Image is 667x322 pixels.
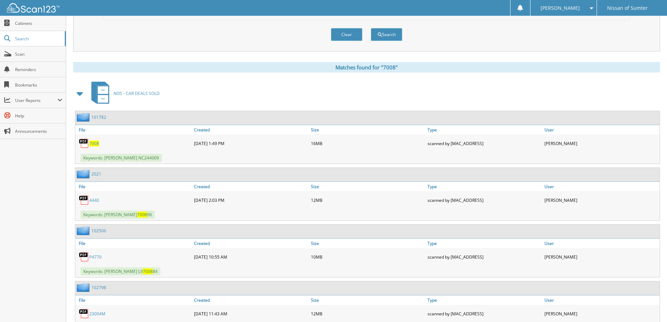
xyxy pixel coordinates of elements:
img: folder2.png [77,170,91,178]
span: [PERSON_NAME] [541,6,580,10]
span: Scan [15,51,62,57]
span: Keywords: [PERSON_NAME] 96 [81,211,155,219]
iframe: Chat Widget [632,288,667,322]
span: Keywords: [PERSON_NAME] NC244009 [81,154,162,162]
a: User [543,239,660,248]
span: 7008 [143,268,153,274]
div: scanned by [MAC_ADDRESS] [426,307,543,321]
div: 12MB [309,307,426,321]
a: 101782 [91,114,106,120]
a: 102798 [91,285,106,290]
a: Size [309,295,426,305]
img: PDF.png [79,195,89,205]
div: [PERSON_NAME] [543,136,660,150]
a: Created [192,182,309,191]
a: 23094M [89,311,105,317]
a: P4770 [89,254,102,260]
a: File [75,295,192,305]
div: [PERSON_NAME] [543,250,660,264]
div: [DATE] 1:49 PM [192,136,309,150]
img: PDF.png [79,308,89,319]
a: User [543,182,660,191]
a: Type [426,125,543,135]
a: NOS - CAR DEALS SOLD [87,80,160,107]
span: NOS - CAR DEALS SOLD [113,90,160,96]
a: Size [309,125,426,135]
div: scanned by [MAC_ADDRESS] [426,250,543,264]
div: Matches found for "7008" [73,62,660,73]
span: Announcements [15,128,62,134]
a: Size [309,182,426,191]
span: User Reports [15,97,57,103]
div: [DATE] 11:43 AM [192,307,309,321]
a: User [543,125,660,135]
span: Nissan of Sumter [607,6,648,10]
img: folder2.png [77,226,91,235]
a: Type [426,239,543,248]
a: Type [426,295,543,305]
div: [PERSON_NAME] [543,193,660,207]
a: Created [192,125,309,135]
a: 7008 [89,141,99,146]
img: folder2.png [77,283,91,292]
a: File [75,239,192,248]
div: scanned by [MAC_ADDRESS] [426,193,543,207]
div: 16MB [309,136,426,150]
img: scan123-logo-white.svg [7,3,60,13]
div: [DATE] 10:55 AM [192,250,309,264]
a: 4440 [89,197,99,203]
button: Clear [331,28,362,41]
button: Search [371,28,402,41]
a: File [75,182,192,191]
div: 12MB [309,193,426,207]
img: PDF.png [79,138,89,149]
span: Bookmarks [15,82,62,88]
span: Reminders [15,67,62,73]
a: Type [426,182,543,191]
a: 102506 [91,228,106,234]
span: Keywords: [PERSON_NAME] L9 84 [81,267,160,275]
div: 10MB [309,250,426,264]
span: Help [15,113,62,119]
span: Search [15,36,61,42]
span: 7008 [137,212,147,218]
a: Created [192,239,309,248]
a: File [75,125,192,135]
div: [DATE] 2:03 PM [192,193,309,207]
div: [PERSON_NAME] [543,307,660,321]
a: User [543,295,660,305]
a: Size [309,239,426,248]
span: Cabinets [15,20,62,26]
img: PDF.png [79,252,89,262]
a: 2021 [91,171,101,177]
a: Created [192,295,309,305]
img: folder2.png [77,113,91,122]
div: scanned by [MAC_ADDRESS] [426,136,543,150]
